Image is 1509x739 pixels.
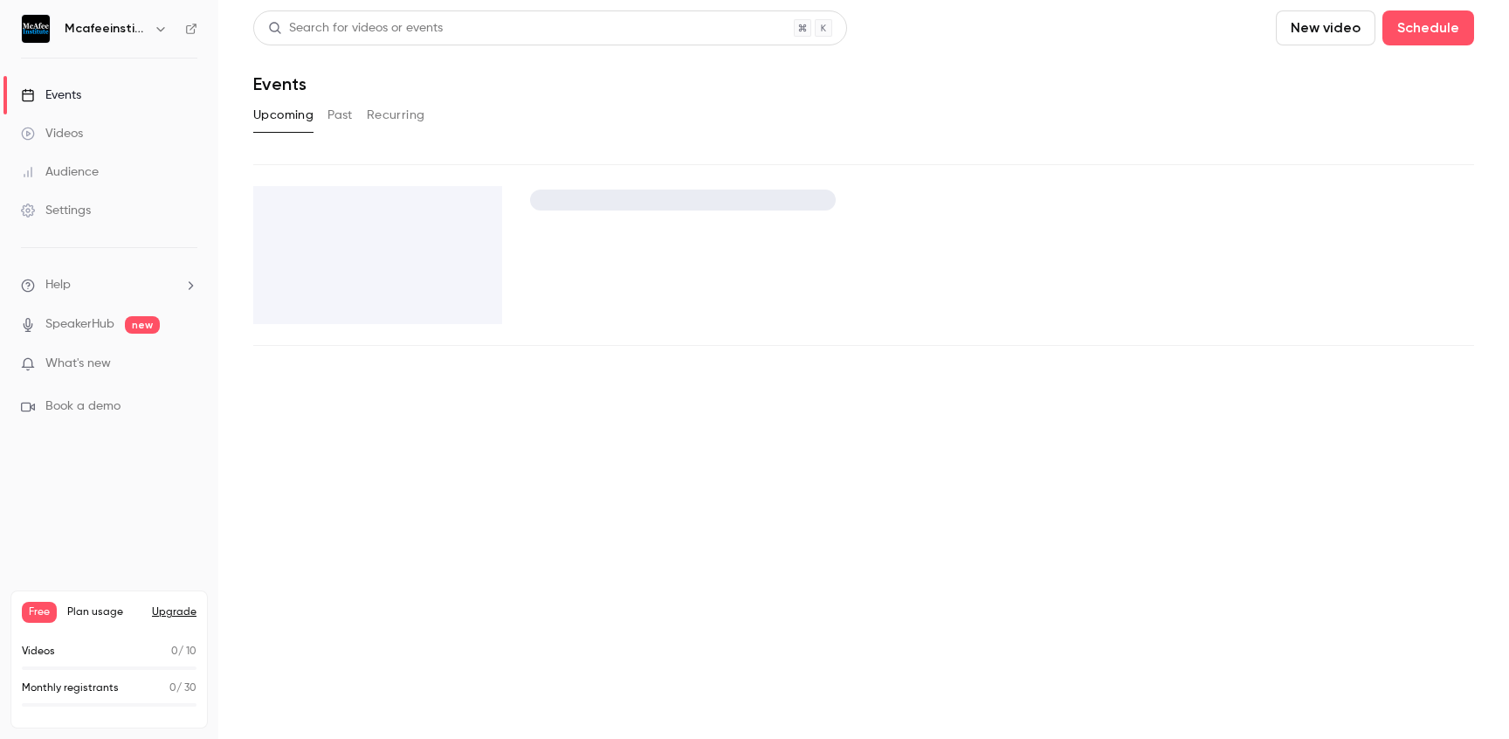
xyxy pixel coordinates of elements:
[21,125,83,142] div: Videos
[176,356,197,372] iframe: Noticeable Trigger
[67,605,141,619] span: Plan usage
[65,20,147,38] h6: Mcafeeinstitute
[21,163,99,181] div: Audience
[21,202,91,219] div: Settings
[22,15,50,43] img: Mcafeeinstitute
[253,73,307,94] h1: Events
[171,644,196,660] p: / 10
[268,19,443,38] div: Search for videos or events
[327,101,353,129] button: Past
[367,101,425,129] button: Recurring
[169,683,176,694] span: 0
[45,355,111,373] span: What's new
[21,86,81,104] div: Events
[45,397,121,416] span: Book a demo
[45,315,114,334] a: SpeakerHub
[1382,10,1474,45] button: Schedule
[169,680,196,696] p: / 30
[152,605,196,619] button: Upgrade
[125,316,160,334] span: new
[171,646,178,657] span: 0
[22,644,55,660] p: Videos
[22,602,57,623] span: Free
[21,276,197,294] li: help-dropdown-opener
[253,101,314,129] button: Upcoming
[22,680,119,696] p: Monthly registrants
[45,276,71,294] span: Help
[1276,10,1375,45] button: New video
